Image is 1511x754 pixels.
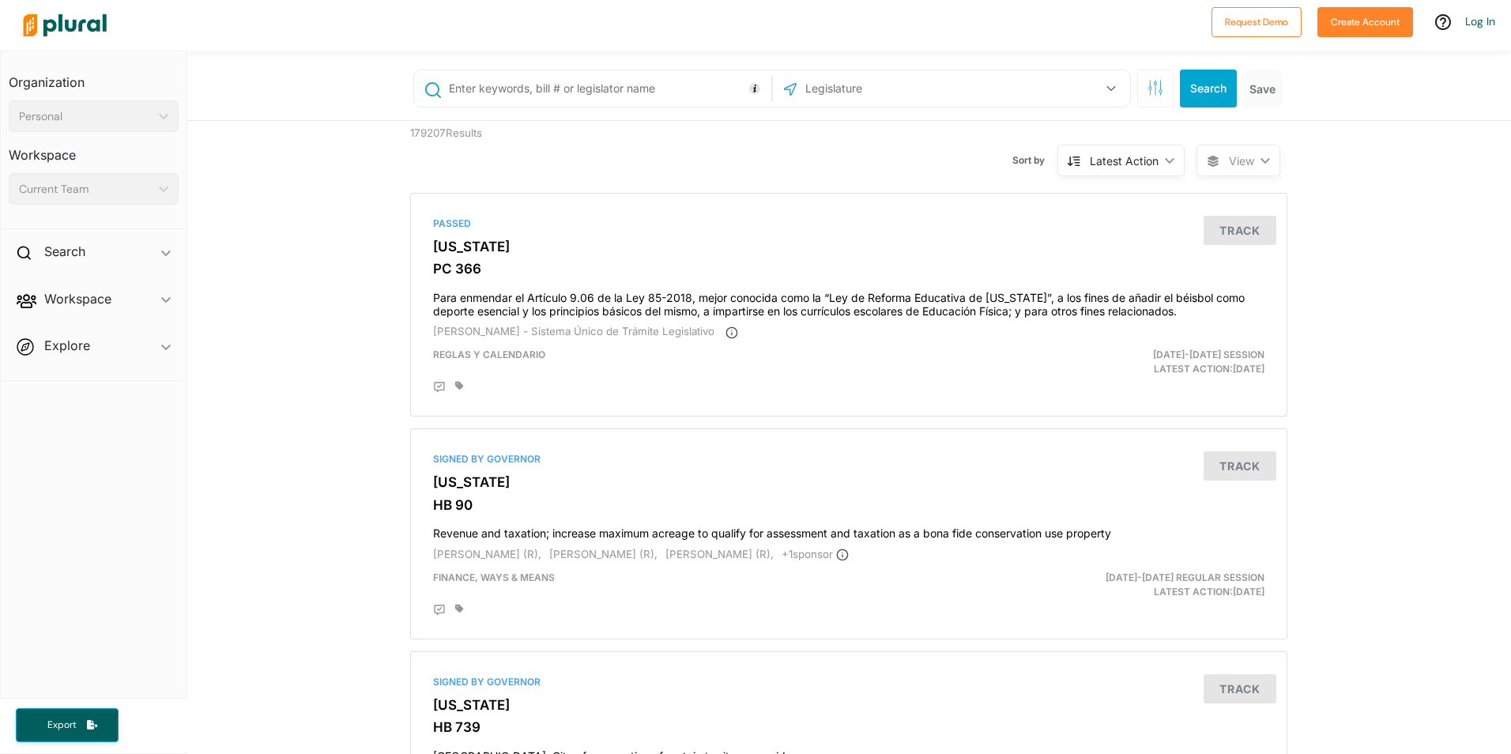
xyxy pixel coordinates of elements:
h3: HB 739 [433,719,1264,735]
h3: HB 90 [433,497,1264,513]
span: [PERSON_NAME] (R), [549,548,658,560]
a: Create Account [1317,13,1413,29]
span: + 1 sponsor [782,548,849,560]
input: Legislature [804,74,973,104]
h3: Organization [9,59,179,94]
div: Add tags [455,604,463,613]
span: Export [36,718,87,732]
span: [DATE]-[DATE] Regular Session [1106,571,1264,583]
span: Sort by [1012,153,1057,168]
span: [PERSON_NAME] (R), [433,548,541,560]
div: Add Position Statement [433,604,446,616]
button: Track [1204,216,1276,245]
a: Request Demo [1211,13,1302,29]
div: Passed [433,217,1264,231]
h2: Search [44,243,85,260]
div: Signed by Governor [433,452,1264,466]
div: Latest Action [1090,153,1159,169]
h4: Revenue and taxation; increase maximum acreage to qualify for assessment and taxation as a bona f... [433,519,1264,541]
h3: [US_STATE] [433,697,1264,713]
span: [DATE]-[DATE] Session [1153,349,1264,360]
div: Latest Action: [DATE] [992,348,1277,376]
h3: PC 366 [433,261,1264,277]
span: Search Filters [1147,80,1163,93]
button: Request Demo [1211,7,1302,37]
div: Latest Action: [DATE] [992,571,1277,599]
span: Finance, Ways & Means [433,571,555,583]
button: Track [1204,451,1276,481]
h3: [US_STATE] [433,239,1264,254]
h3: Workspace [9,132,179,167]
input: Enter keywords, bill # or legislator name [447,74,767,104]
h3: [US_STATE] [433,474,1264,490]
span: [PERSON_NAME] (R), [665,548,774,560]
h4: Para enmendar el Artículo 9.06 de la Ley 85-2018, mejor conocida como la “Ley de Reforma Educativ... [433,284,1264,319]
div: Tooltip anchor [748,81,762,96]
button: Save [1243,70,1282,107]
div: Add Position Statement [433,381,446,394]
span: [PERSON_NAME] - Sistema Único de Trámite Legislativo [433,325,714,337]
button: Track [1204,674,1276,703]
span: View [1229,153,1254,169]
button: Export [16,708,119,742]
button: Create Account [1317,7,1413,37]
div: Personal [19,108,153,125]
button: Search [1180,70,1237,107]
div: Add tags [455,381,463,390]
div: Signed by Governor [433,675,1264,689]
span: Reglas y Calendario [433,349,545,360]
div: Current Team [19,181,153,198]
a: Log In [1465,14,1495,28]
div: 179207 Results [398,121,624,181]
